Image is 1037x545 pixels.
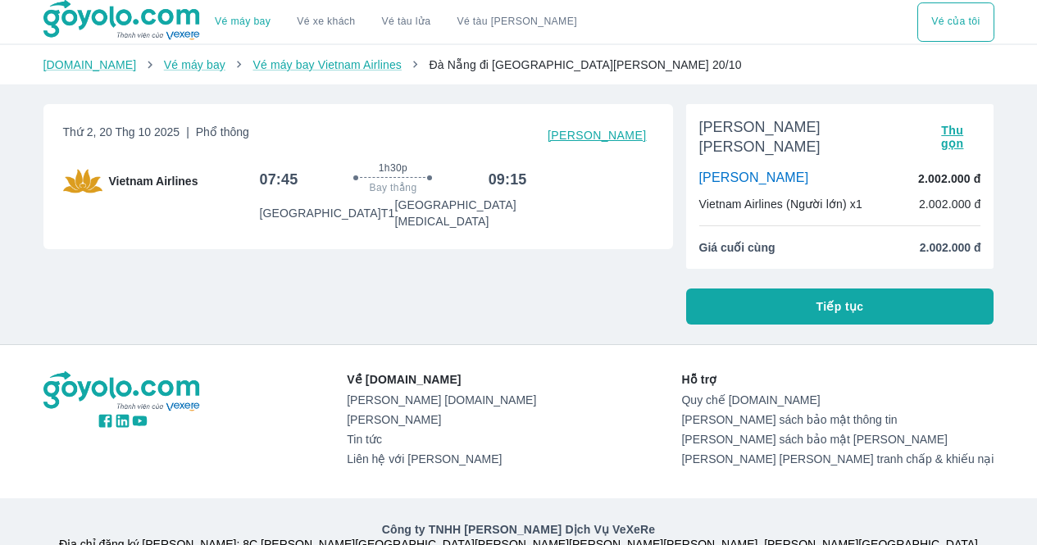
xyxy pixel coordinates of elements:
h6: 09:15 [489,170,527,189]
p: Hỗ trợ [681,371,994,388]
p: [GEOGRAPHIC_DATA] T1 [259,205,394,221]
a: Vé máy bay [215,16,271,28]
img: logo [43,371,202,412]
p: Về [DOMAIN_NAME] [347,371,536,388]
span: Thu gọn [930,124,974,150]
p: [GEOGRAPHIC_DATA] [MEDICAL_DATA] [394,197,526,229]
span: [PERSON_NAME] [548,129,647,142]
a: [PERSON_NAME] sách bảo mật thông tin [681,413,994,426]
span: Đà Nẵng đi [GEOGRAPHIC_DATA][PERSON_NAME] 20/10 [429,58,741,71]
button: Thu gọn [924,119,980,155]
p: 2.002.000 đ [919,196,981,212]
span: 2.002.000 đ [920,239,981,256]
a: [PERSON_NAME] [347,413,536,426]
button: [PERSON_NAME] [541,124,653,147]
a: [PERSON_NAME] [PERSON_NAME] tranh chấp & khiếu nại [681,452,994,466]
p: 2.002.000 đ [918,170,980,187]
a: [DOMAIN_NAME] [43,58,137,71]
button: Vé tàu [PERSON_NAME] [443,2,590,42]
span: Giá cuối cùng [699,239,775,256]
p: [PERSON_NAME] [699,170,809,188]
button: Vé của tôi [917,2,994,42]
div: choose transportation mode [202,2,590,42]
a: [PERSON_NAME] sách bảo mật [PERSON_NAME] [681,433,994,446]
span: Thứ 2, 20 Thg 10 2025 [63,124,249,147]
span: Phổ thông [196,125,249,139]
span: Tiếp tục [816,298,864,315]
p: Công ty TNHH [PERSON_NAME] Dịch Vụ VeXeRe [47,521,991,538]
a: Vé xe khách [297,16,355,28]
span: Bay thẳng [370,181,417,194]
nav: breadcrumb [43,57,994,73]
h6: 07:45 [259,170,298,189]
span: 1h30p [379,161,407,175]
a: Vé tàu lửa [369,2,444,42]
p: Vietnam Airlines (Người lớn) x1 [699,196,862,212]
button: Tiếp tục [686,288,994,325]
a: Vé máy bay [164,58,225,71]
a: Quy chế [DOMAIN_NAME] [681,393,994,406]
div: choose transportation mode [917,2,994,42]
span: | [186,125,189,139]
a: Tin tức [347,433,536,446]
span: [PERSON_NAME] [PERSON_NAME] [699,117,925,157]
a: Vé máy bay Vietnam Airlines [252,58,402,71]
span: Vietnam Airlines [109,173,198,189]
a: [PERSON_NAME] [DOMAIN_NAME] [347,393,536,406]
a: Liên hệ với [PERSON_NAME] [347,452,536,466]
